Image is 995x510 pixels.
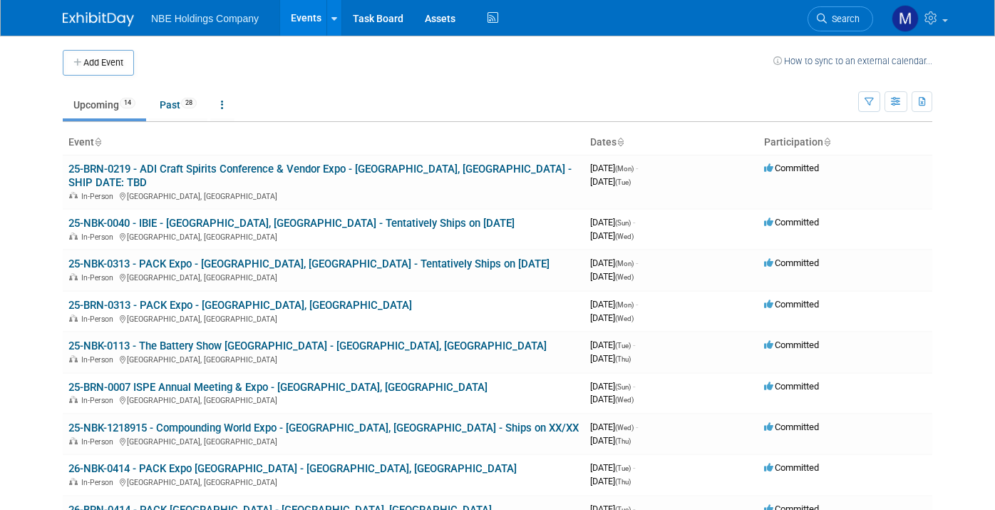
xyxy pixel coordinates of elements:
[823,136,830,148] a: Sort by Participation Type
[63,131,584,155] th: Event
[68,163,572,189] a: 25-BRN-0219 - ADI Craft Spirits Conference & Vendor Expo - [GEOGRAPHIC_DATA], [GEOGRAPHIC_DATA] -...
[633,381,635,392] span: -
[68,381,488,394] a: 25-BRN-0007 ISPE Annual Meeting & Expo - [GEOGRAPHIC_DATA], [GEOGRAPHIC_DATA]
[617,136,624,148] a: Sort by Start Date
[633,340,635,350] span: -
[764,381,819,392] span: Committed
[81,192,118,201] span: In-Person
[827,14,860,24] span: Search
[68,190,579,201] div: [GEOGRAPHIC_DATA], [GEOGRAPHIC_DATA]
[590,176,631,187] span: [DATE]
[120,98,135,108] span: 14
[615,355,631,363] span: (Thu)
[68,435,579,447] div: [GEOGRAPHIC_DATA], [GEOGRAPHIC_DATA]
[764,462,819,473] span: Committed
[615,260,634,267] span: (Mon)
[764,163,819,173] span: Committed
[615,315,634,322] span: (Wed)
[81,273,118,282] span: In-Person
[69,273,78,280] img: In-Person Event
[764,217,819,228] span: Committed
[68,230,579,242] div: [GEOGRAPHIC_DATA], [GEOGRAPHIC_DATA]
[615,424,634,432] span: (Wed)
[633,462,635,473] span: -
[149,91,207,118] a: Past28
[590,435,631,446] span: [DATE]
[764,257,819,268] span: Committed
[615,219,631,227] span: (Sun)
[69,355,78,362] img: In-Person Event
[68,257,550,270] a: 25-NBK-0313 - PACK Expo - [GEOGRAPHIC_DATA], [GEOGRAPHIC_DATA] - Tentatively Ships on [DATE]
[81,315,118,324] span: In-Person
[892,5,919,32] img: Morgan Goddard
[636,257,638,268] span: -
[590,271,634,282] span: [DATE]
[636,299,638,310] span: -
[63,50,134,76] button: Add Event
[68,476,579,487] div: [GEOGRAPHIC_DATA], [GEOGRAPHIC_DATA]
[81,355,118,364] span: In-Person
[69,396,78,403] img: In-Person Event
[615,396,634,404] span: (Wed)
[63,91,146,118] a: Upcoming14
[68,340,547,352] a: 25-NBK-0113 - The Battery Show [GEOGRAPHIC_DATA] - [GEOGRAPHIC_DATA], [GEOGRAPHIC_DATA]
[615,178,631,186] span: (Tue)
[584,131,758,155] th: Dates
[590,257,638,268] span: [DATE]
[69,233,78,240] img: In-Person Event
[615,233,634,240] span: (Wed)
[81,478,118,487] span: In-Person
[590,312,634,323] span: [DATE]
[615,464,631,472] span: (Tue)
[81,437,118,447] span: In-Person
[758,131,932,155] th: Participation
[69,192,78,199] img: In-Person Event
[590,462,635,473] span: [DATE]
[633,217,635,228] span: -
[615,383,631,391] span: (Sun)
[94,136,101,148] a: Sort by Event Name
[181,98,197,108] span: 28
[69,478,78,485] img: In-Person Event
[69,315,78,322] img: In-Person Event
[615,301,634,309] span: (Mon)
[590,353,631,364] span: [DATE]
[151,13,259,24] span: NBE Holdings Company
[68,271,579,282] div: [GEOGRAPHIC_DATA], [GEOGRAPHIC_DATA]
[615,478,631,486] span: (Thu)
[636,422,638,432] span: -
[590,394,634,404] span: [DATE]
[615,437,631,445] span: (Thu)
[636,163,638,173] span: -
[590,217,635,228] span: [DATE]
[68,394,579,405] div: [GEOGRAPHIC_DATA], [GEOGRAPHIC_DATA]
[764,299,819,310] span: Committed
[68,217,515,230] a: 25-NBK-0040 - IBIE - [GEOGRAPHIC_DATA], [GEOGRAPHIC_DATA] - Tentatively Ships on [DATE]
[808,6,873,31] a: Search
[764,340,819,350] span: Committed
[68,299,412,312] a: 25-BRN-0313 - PACK Expo - [GEOGRAPHIC_DATA], [GEOGRAPHIC_DATA]
[590,381,635,392] span: [DATE]
[590,163,638,173] span: [DATE]
[590,422,638,432] span: [DATE]
[764,422,819,432] span: Committed
[81,233,118,242] span: In-Person
[68,353,579,364] div: [GEOGRAPHIC_DATA], [GEOGRAPHIC_DATA]
[68,462,517,475] a: 26-NBK-0414 - PACK Expo [GEOGRAPHIC_DATA] - [GEOGRAPHIC_DATA], [GEOGRAPHIC_DATA]
[615,165,634,173] span: (Mon)
[590,340,635,350] span: [DATE]
[63,12,134,26] img: ExhibitDay
[615,273,634,281] span: (Wed)
[68,312,579,324] div: [GEOGRAPHIC_DATA], [GEOGRAPHIC_DATA]
[590,299,638,310] span: [DATE]
[773,56,932,66] a: How to sync to an external calendar...
[69,437,78,444] img: In-Person Event
[590,230,634,241] span: [DATE]
[590,476,631,486] span: [DATE]
[615,342,631,350] span: (Tue)
[81,396,118,405] span: In-Person
[68,422,579,434] a: 25-NBK-1218915 - Compounding World Expo - [GEOGRAPHIC_DATA], [GEOGRAPHIC_DATA] - Ships on XX/XX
